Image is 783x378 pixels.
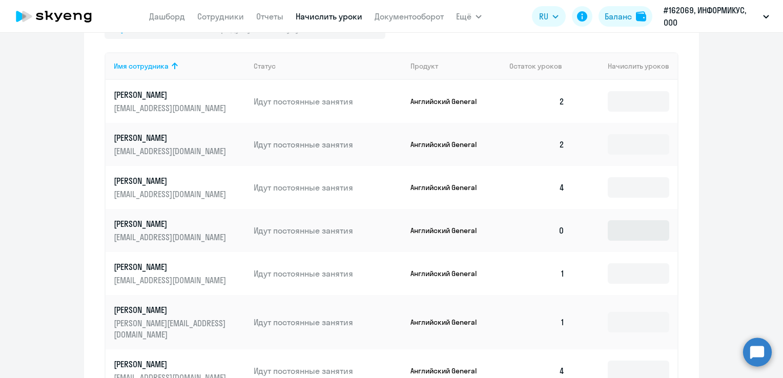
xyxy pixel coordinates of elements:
p: [PERSON_NAME] [114,132,229,143]
a: [PERSON_NAME][PERSON_NAME][EMAIL_ADDRESS][DOMAIN_NAME] [114,304,245,340]
p: [PERSON_NAME] [114,175,229,186]
p: [EMAIL_ADDRESS][DOMAIN_NAME] [114,145,229,157]
td: 2 [501,80,573,123]
td: 4 [501,166,573,209]
p: [PERSON_NAME] [114,261,229,272]
button: Ещё [456,6,482,27]
a: Сотрудники [197,11,244,22]
p: Английский General [410,366,487,375]
p: Английский General [410,97,487,106]
a: Начислить уроки [296,11,362,22]
td: 0 [501,209,573,252]
p: Идут постоянные занятия [254,317,402,328]
p: Английский General [410,318,487,327]
p: Английский General [410,226,487,235]
p: [PERSON_NAME] [114,304,229,316]
p: Английский General [410,269,487,278]
a: [PERSON_NAME][EMAIL_ADDRESS][DOMAIN_NAME] [114,89,245,114]
p: #162069, ИНФОРМИКУС, ООО [664,4,759,29]
p: [EMAIL_ADDRESS][DOMAIN_NAME] [114,275,229,286]
td: 2 [501,123,573,166]
p: [EMAIL_ADDRESS][DOMAIN_NAME] [114,102,229,114]
div: Баланс [605,10,632,23]
img: balance [636,11,646,22]
p: [PERSON_NAME][EMAIL_ADDRESS][DOMAIN_NAME] [114,318,229,340]
div: Статус [254,61,402,71]
a: [PERSON_NAME][EMAIL_ADDRESS][DOMAIN_NAME] [114,132,245,157]
p: [PERSON_NAME] [114,218,229,229]
p: [PERSON_NAME] [114,359,229,370]
p: Идут постоянные занятия [254,268,402,279]
a: [PERSON_NAME][EMAIL_ADDRESS][DOMAIN_NAME] [114,175,245,200]
p: [PERSON_NAME] [114,89,229,100]
div: Остаток уроков [509,61,573,71]
p: Идут постоянные занятия [254,139,402,150]
button: Балансbalance [599,6,652,27]
div: Имя сотрудника [114,61,245,71]
div: Продукт [410,61,502,71]
p: Идут постоянные занятия [254,365,402,376]
button: #162069, ИНФОРМИКУС, ООО [658,4,774,29]
th: Начислить уроков [573,52,677,80]
span: RU [539,10,548,23]
p: Английский General [410,140,487,149]
span: Остаток уроков [509,61,562,71]
a: [PERSON_NAME][EMAIL_ADDRESS][DOMAIN_NAME] [114,261,245,286]
p: [EMAIL_ADDRESS][DOMAIN_NAME] [114,232,229,243]
a: Документооборот [375,11,444,22]
td: 1 [501,295,573,349]
div: Имя сотрудника [114,61,169,71]
td: 1 [501,252,573,295]
button: RU [532,6,566,27]
p: Идут постоянные занятия [254,96,402,107]
p: Английский General [410,183,487,192]
span: Ещё [456,10,471,23]
a: Дашборд [149,11,185,22]
p: [EMAIL_ADDRESS][DOMAIN_NAME] [114,188,229,200]
div: Статус [254,61,276,71]
p: Идут постоянные занятия [254,182,402,193]
a: Отчеты [256,11,283,22]
div: Продукт [410,61,438,71]
a: [PERSON_NAME][EMAIL_ADDRESS][DOMAIN_NAME] [114,218,245,243]
p: Идут постоянные занятия [254,225,402,236]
